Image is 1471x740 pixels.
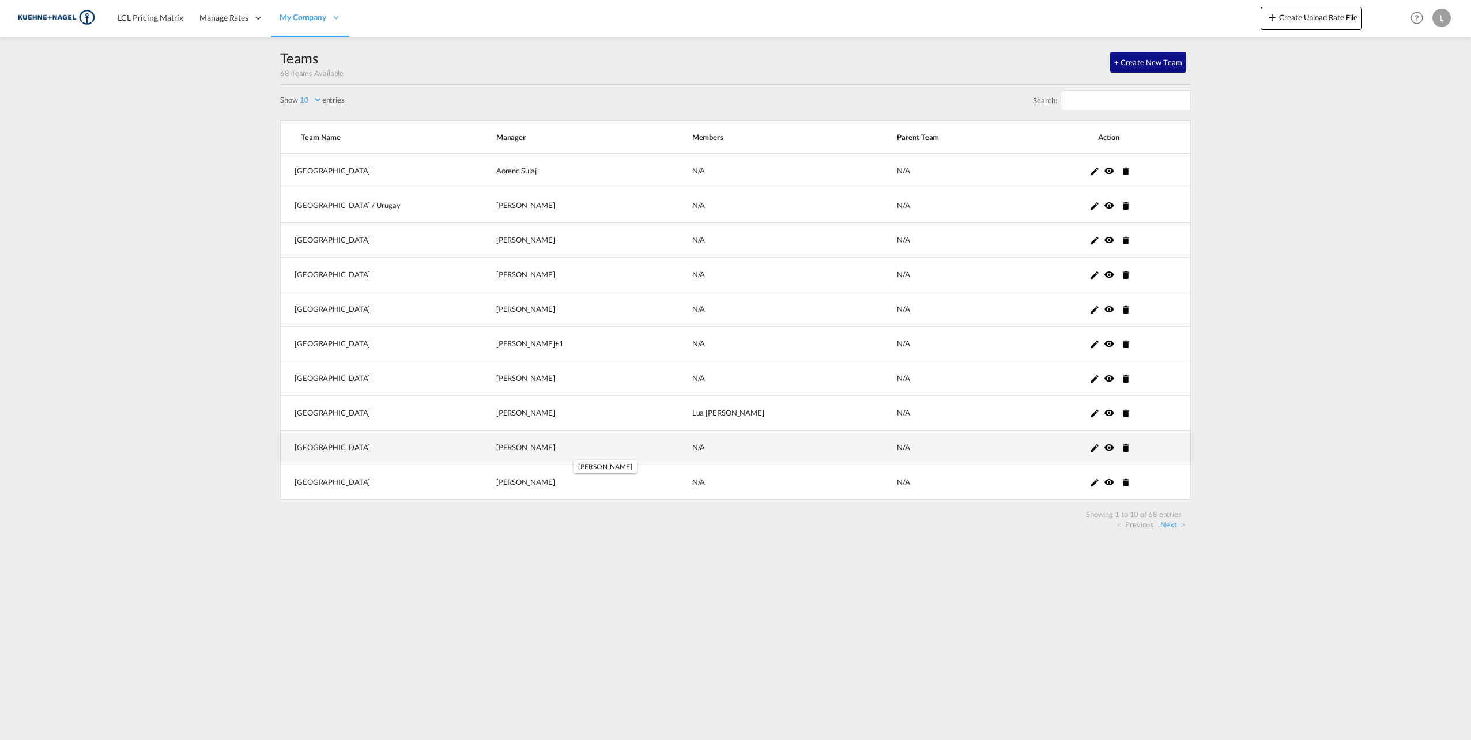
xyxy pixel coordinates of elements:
td: N/A [868,431,1012,465]
div: Lua [PERSON_NAME] [692,407,869,418]
td: N/A [868,465,1012,500]
td: [GEOGRAPHIC_DATA] / Urugay [280,188,467,223]
td: N/A [868,292,1012,327]
span: N/A [692,166,706,175]
span: 68 Teams Available [280,69,344,78]
md-icon: icon-delete [1121,304,1131,315]
div: L [1432,9,1451,27]
md-icon: icon-eye [1104,477,1114,487]
md-icon: icon-eye [1104,200,1114,210]
a: Previous [1117,519,1153,530]
md-icon: icon-pencil [1089,201,1100,211]
div: [PERSON_NAME] [496,407,663,418]
span: Manage Rates [199,12,248,24]
a: Next [1160,519,1185,530]
md-icon: icon-delete [1121,477,1131,488]
span: Parent Team [897,132,1012,142]
span: Members [692,132,869,142]
td: N/A [868,258,1012,292]
md-icon: icon-delete [1121,166,1131,176]
td: N/A [868,361,1012,396]
span: +1 [555,339,564,348]
td: N/A [868,327,1012,361]
img: 36441310f41511efafde313da40ec4a4.png [17,5,95,31]
div: [PERSON_NAME] [496,373,663,383]
span: Action [1041,132,1176,142]
md-icon: icon-eye [1104,338,1114,349]
md-icon: icon-delete [1121,373,1131,384]
div: Help [1407,8,1432,29]
button: + Create New Team [1110,52,1186,73]
md-icon: icon-pencil [1089,477,1100,488]
md-icon: icon-delete [1121,201,1131,211]
td: [GEOGRAPHIC_DATA] [280,154,467,188]
md-icon: icon-pencil [1089,235,1100,246]
md-icon: icon-eye [1104,407,1114,418]
span: N/A [692,443,706,452]
span: Team Name [301,132,467,142]
td: [GEOGRAPHIC_DATA] [280,361,467,396]
div: [PERSON_NAME] [496,269,663,280]
div: [PERSON_NAME] [496,338,663,349]
md-icon: icon-pencil [1089,373,1100,384]
md-icon: icon-delete [1121,339,1131,349]
md-icon: icon-eye [1104,373,1114,383]
md-icon: icon-eye [1104,165,1114,176]
md-icon: icon-delete [1121,408,1131,418]
md-icon: icon-eye [1104,304,1114,314]
label: Search: [1033,90,1191,110]
td: [GEOGRAPHIC_DATA] [280,396,467,431]
select: Showentries [298,95,322,105]
td: [GEOGRAPHIC_DATA] [280,327,467,361]
td: [GEOGRAPHIC_DATA] [280,223,467,258]
md-icon: icon-eye [1104,235,1114,245]
button: icon-plus 400-fgCreate Upload Rate File [1261,7,1362,30]
span: [PERSON_NAME] [578,462,632,471]
md-icon: icon-eye [1104,442,1114,452]
span: N/A [692,373,706,383]
div: [PERSON_NAME] [496,304,663,314]
td: N/A [868,154,1012,188]
td: [GEOGRAPHIC_DATA] [280,292,467,327]
span: My Company [280,12,326,23]
td: [GEOGRAPHIC_DATA] [280,465,467,500]
div: [PERSON_NAME] [496,477,663,487]
input: Search: [1061,90,1191,110]
div: Aorenc Sulaj [496,165,663,176]
md-icon: icon-pencil [1089,270,1100,280]
td: N/A [868,223,1012,258]
md-icon: icon-eye [1104,269,1114,280]
label: Show entries [280,95,345,105]
md-icon: icon-plus 400-fg [1265,10,1279,24]
span: N/A [692,201,706,210]
span: N/A [692,304,706,314]
span: N/A [692,235,706,244]
td: N/A [868,396,1012,431]
md-icon: icon-delete [1121,270,1131,280]
td: [GEOGRAPHIC_DATA] [280,258,467,292]
div: [PERSON_NAME] [496,235,663,245]
span: Teams [280,50,318,66]
span: Help [1407,8,1427,28]
span: Manager [496,132,663,142]
md-icon: icon-delete [1121,443,1131,453]
md-icon: icon-pencil [1089,339,1100,349]
md-icon: icon-pencil [1089,443,1100,453]
td: [GEOGRAPHIC_DATA] [280,431,467,465]
span: N/A [692,270,706,279]
div: [PERSON_NAME] [496,442,663,452]
md-icon: icon-pencil [1089,408,1100,418]
md-icon: icon-delete [1121,235,1131,246]
span: N/A [692,339,706,348]
td: N/A [868,188,1012,223]
span: LCL Pricing Matrix [118,13,183,22]
md-icon: icon-pencil [1089,166,1100,176]
div: [PERSON_NAME] [496,200,663,210]
md-icon: icon-pencil [1089,304,1100,315]
div: Showing 1 to 10 of 68 entries [1081,509,1186,519]
span: N/A [692,477,706,486]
